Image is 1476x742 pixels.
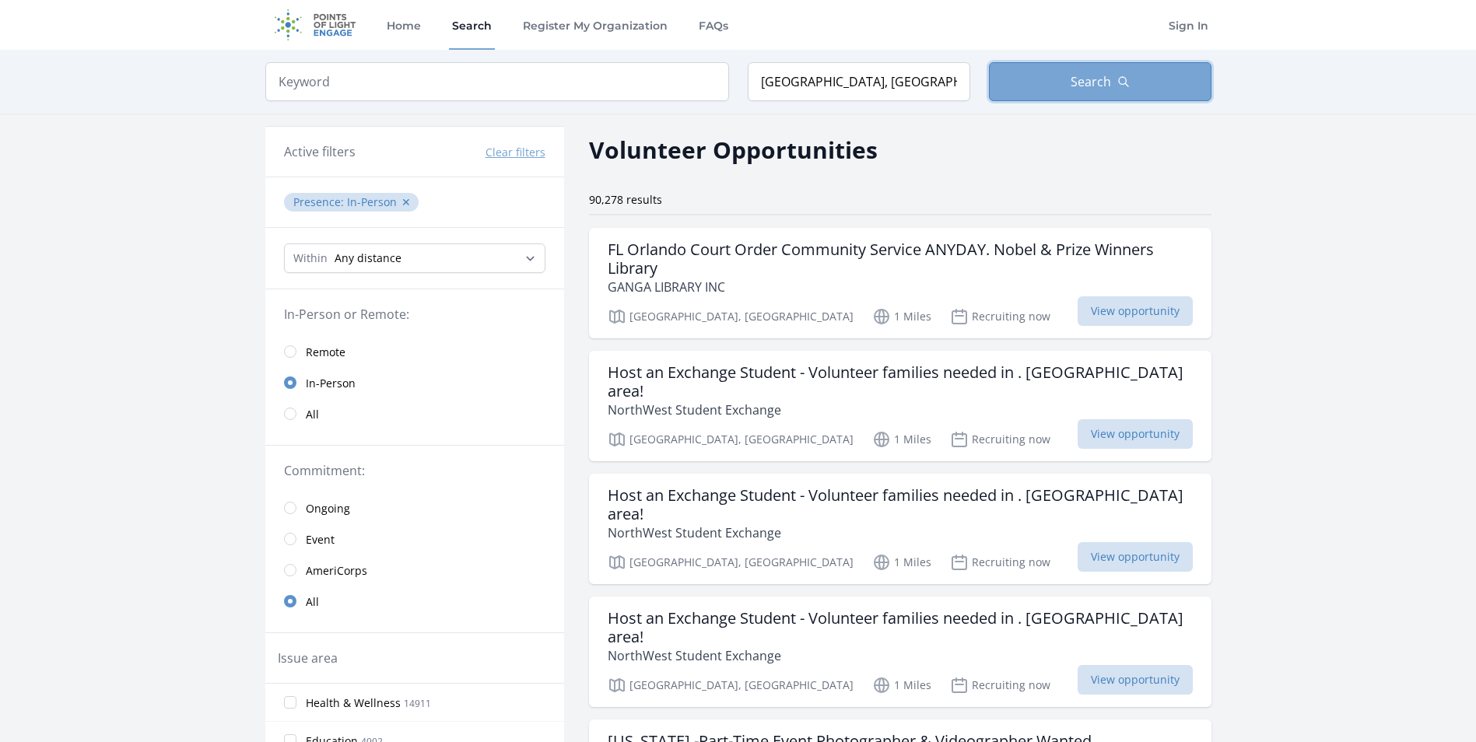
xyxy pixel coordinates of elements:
a: All [265,586,564,617]
a: Remote [265,336,564,367]
span: All [306,594,319,610]
p: [GEOGRAPHIC_DATA], [GEOGRAPHIC_DATA] [608,553,854,572]
p: Recruiting now [950,307,1050,326]
p: [GEOGRAPHIC_DATA], [GEOGRAPHIC_DATA] [608,307,854,326]
a: Host an Exchange Student - Volunteer families needed in . [GEOGRAPHIC_DATA] area! NorthWest Stude... [589,351,1211,461]
span: All [306,407,319,422]
span: Presence : [293,194,347,209]
h3: Host an Exchange Student - Volunteer families needed in . [GEOGRAPHIC_DATA] area! [608,486,1193,523]
h2: Volunteer Opportunities [589,132,878,167]
span: View opportunity [1078,542,1193,572]
p: 1 Miles [872,430,931,449]
h3: Host an Exchange Student - Volunteer families needed in . [GEOGRAPHIC_DATA] area! [608,609,1193,646]
p: [GEOGRAPHIC_DATA], [GEOGRAPHIC_DATA] [608,676,854,695]
select: Search Radius [284,243,545,273]
a: Host an Exchange Student - Volunteer families needed in . [GEOGRAPHIC_DATA] area! NorthWest Stude... [589,597,1211,707]
input: Keyword [265,62,729,101]
span: View opportunity [1078,296,1193,326]
p: 1 Miles [872,676,931,695]
a: In-Person [265,367,564,398]
a: Ongoing [265,492,564,523]
span: Search [1071,72,1111,91]
span: 90,278 results [589,192,662,207]
p: Recruiting now [950,553,1050,572]
p: NorthWest Student Exchange [608,646,1193,665]
legend: Commitment: [284,461,545,480]
span: 14911 [404,697,431,710]
p: NorthWest Student Exchange [608,523,1193,542]
p: NorthWest Student Exchange [608,401,1193,419]
a: Host an Exchange Student - Volunteer families needed in . [GEOGRAPHIC_DATA] area! NorthWest Stude... [589,474,1211,584]
span: In-Person [306,376,356,391]
a: All [265,398,564,429]
span: Remote [306,345,345,360]
span: In-Person [347,194,397,209]
input: Location [748,62,970,101]
span: View opportunity [1078,665,1193,695]
a: Event [265,523,564,555]
input: Health & Wellness 14911 [284,696,296,709]
button: ✕ [401,194,411,210]
p: Recruiting now [950,430,1050,449]
p: 1 Miles [872,307,931,326]
span: Ongoing [306,501,350,516]
a: AmeriCorps [265,555,564,586]
h3: Active filters [284,142,356,161]
button: Search [989,62,1211,101]
span: AmeriCorps [306,563,367,579]
p: GANGA LIBRARY INC [608,278,1193,296]
a: FL Orlando Court Order Community Service ANYDAY. Nobel & Prize Winners Library GANGA LIBRARY INC ... [589,228,1211,338]
p: 1 Miles [872,553,931,572]
span: Event [306,532,335,548]
h3: FL Orlando Court Order Community Service ANYDAY. Nobel & Prize Winners Library [608,240,1193,278]
h3: Host an Exchange Student - Volunteer families needed in . [GEOGRAPHIC_DATA] area! [608,363,1193,401]
span: Health & Wellness [306,695,401,711]
p: Recruiting now [950,676,1050,695]
p: [GEOGRAPHIC_DATA], [GEOGRAPHIC_DATA] [608,430,854,449]
legend: Issue area [278,649,338,667]
span: View opportunity [1078,419,1193,449]
legend: In-Person or Remote: [284,305,545,324]
button: Clear filters [486,145,545,160]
